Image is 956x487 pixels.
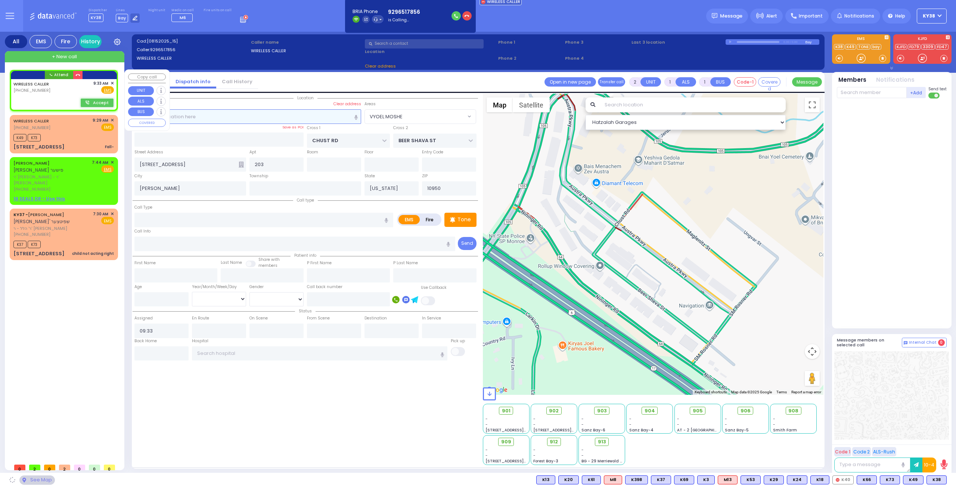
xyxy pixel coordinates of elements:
[192,346,448,360] input: Search hospital
[170,78,216,85] a: Dispatch info
[792,77,822,87] button: Message
[834,44,844,50] a: K38
[398,215,420,224] label: EMS
[485,458,556,464] span: [STREET_ADDRESS][PERSON_NAME]
[581,458,623,464] span: BG - 29 Merriewold S.
[80,98,114,107] button: Accept
[294,95,317,101] span: Location
[581,422,584,427] span: -
[845,44,856,50] a: K49
[239,162,244,168] span: Other building occupants
[111,117,114,124] span: ✕
[422,173,428,179] label: ZIP
[13,212,28,218] span: KY37 -
[364,173,375,179] label: State
[89,13,103,22] span: KY38
[832,475,854,484] div: K40
[536,475,555,484] div: BLS
[13,225,90,232] span: ר' הלל - ר' [PERSON_NAME]
[393,260,418,266] label: P Last Name
[640,77,661,87] button: UNIT
[581,416,584,422] span: -
[501,438,511,446] span: 909
[485,427,556,433] span: [STREET_ADDRESS][PERSON_NAME]
[598,438,606,446] span: 913
[922,458,936,472] button: 10-4
[904,341,907,345] img: comment-alt.png
[805,371,820,386] button: Drag Pegman onto the map to open Street View
[13,160,50,166] a: [PERSON_NAME]
[758,77,780,87] button: Covered
[787,475,807,484] div: K24
[805,344,820,359] button: Map camera controls
[307,260,332,266] label: P First Name
[249,149,256,155] label: Apt
[45,71,74,79] button: Attend
[787,475,807,484] div: BLS
[216,78,258,85] a: Call History
[333,101,361,107] label: Clear address
[137,55,248,62] label: WIRELESS CALLER
[533,453,536,458] span: -
[104,465,115,470] span: 0
[55,35,77,48] div: Fire
[28,241,41,248] span: K73
[773,427,797,433] span: Smith Farm
[134,109,361,124] input: Search location here
[773,416,775,422] span: -
[697,475,715,484] div: K3
[13,134,27,141] span: K49
[485,385,509,395] img: Google
[128,97,154,106] button: ALS
[923,13,935,19] span: KY38
[697,475,715,484] div: BLS
[192,284,246,290] div: Year/Month/Week/Day
[834,447,851,456] button: Code 1
[422,315,441,321] label: In Service
[558,475,579,484] div: BLS
[674,475,694,484] div: K69
[370,113,403,121] span: VYOEL MOSHE
[558,475,579,484] div: K20
[928,92,940,99] label: Turn off text
[903,475,924,484] div: K49
[805,39,819,45] div: Bay
[419,215,440,224] label: Fire
[550,438,558,446] span: 912
[533,427,604,433] span: [STREET_ADDRESS][PERSON_NAME]
[832,37,890,42] label: EMS
[631,39,726,46] label: Last 3 location
[14,465,25,470] span: 0
[836,478,839,482] img: red-radio-icon.svg
[533,416,536,422] span: -
[838,76,866,84] button: Members
[52,53,77,60] span: + New call
[258,263,277,268] span: members
[13,87,50,93] span: [PHONE_NUMBER]
[645,407,655,415] span: 904
[902,338,947,347] button: Internal Chat 0
[192,315,209,321] label: En Route
[725,427,749,433] span: Sanz Bay-5
[93,118,108,123] span: 9:29 AM
[498,39,562,46] span: Phone 1
[137,38,248,44] label: Cad:
[249,315,268,321] label: On Scene
[837,338,902,347] h5: Message members on selected call
[365,110,466,123] span: VYOEL MOSHE
[880,475,900,484] div: K73
[871,44,881,50] a: bay
[204,8,232,13] label: Fire units on call
[764,475,784,484] div: BLS
[926,475,947,484] div: K38
[852,447,871,456] button: Code 2
[148,8,165,13] label: Night unit
[13,250,65,257] div: [STREET_ADDRESS]
[677,427,732,433] span: AT - 2 [GEOGRAPHIC_DATA]
[598,77,625,87] button: Transfer call
[30,11,79,21] img: Logo
[307,284,342,290] label: Call back number
[498,55,562,62] span: Phone 2
[741,475,761,484] div: K53
[903,475,924,484] div: BLS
